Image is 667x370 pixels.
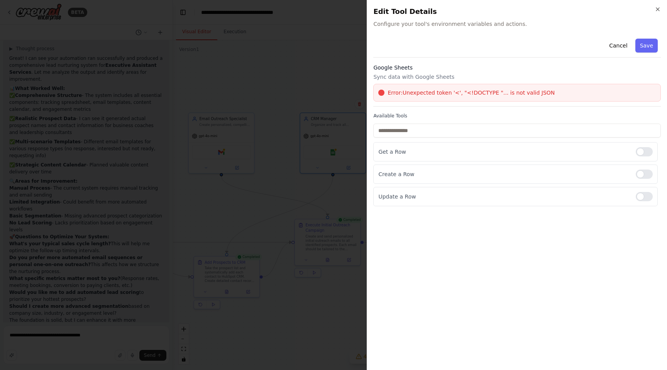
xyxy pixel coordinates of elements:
p: Get a Row [378,148,630,156]
p: Sync data with Google Sheets [373,73,661,81]
p: Create a Row [378,170,630,178]
span: Error: Unexpected token '<', "<!DOCTYPE "... is not valid JSON [388,89,555,97]
button: Save [635,39,658,53]
p: Update a Row [378,193,630,200]
label: Available Tools [373,113,661,119]
button: Cancel [604,39,632,53]
h3: Google Sheets [373,64,661,71]
span: Configure your tool's environment variables and actions. [373,20,661,28]
h2: Edit Tool Details [373,6,661,17]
